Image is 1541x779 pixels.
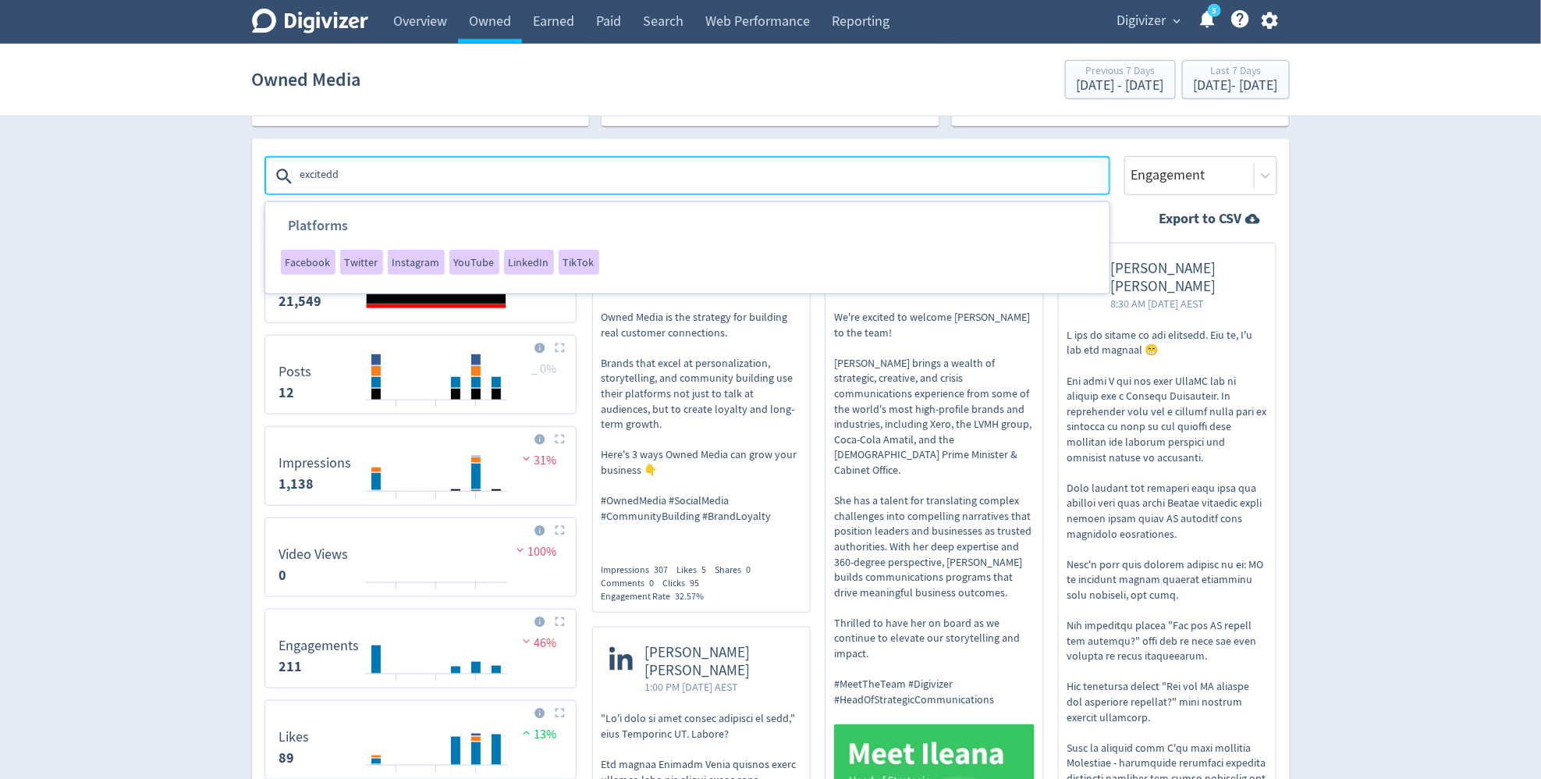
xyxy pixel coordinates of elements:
[1208,4,1221,17] a: 5
[645,679,794,695] span: 1:00 PM [DATE] AEST
[279,454,352,472] dt: Impressions
[1077,66,1164,79] div: Previous 7 Days
[1212,5,1216,16] text: 5
[702,564,707,576] span: 5
[279,566,287,585] strong: 0
[279,749,295,767] strong: 89
[427,589,446,599] text: 14/09
[519,453,534,464] img: negative-performance.svg
[427,497,446,508] text: 14/09
[677,564,715,577] div: Likes
[645,644,794,680] span: [PERSON_NAME] [PERSON_NAME]
[427,680,446,691] text: 14/09
[1159,209,1242,229] strong: Export to CSV
[555,343,565,353] img: Placeholder
[519,635,534,647] img: negative-performance.svg
[519,635,557,651] span: 46%
[279,546,349,564] dt: Video Views
[279,292,322,311] strong: 21,549
[602,564,677,577] div: Impressions
[454,257,495,268] span: YouTube
[834,310,1035,707] p: We're excited to welcome [PERSON_NAME] to the team! [PERSON_NAME] brings a wealth of strategic, c...
[1112,9,1185,34] button: Digivizer
[676,590,705,603] span: 32.57%
[1194,79,1278,93] div: [DATE] - [DATE]
[691,577,700,589] span: 95
[663,577,708,590] div: Clicks
[555,525,565,535] img: Placeholder
[532,361,557,377] span: _ 0%
[519,453,557,468] span: 31%
[555,708,565,718] img: Placeholder
[272,707,570,773] svg: Likes 89
[513,544,557,560] span: 100%
[1194,66,1278,79] div: Last 7 Days
[272,525,570,590] svg: Video Views 0
[467,497,485,508] text: 16/09
[386,406,405,417] text: 12/09
[279,657,303,676] strong: 211
[286,257,331,268] span: Facebook
[715,564,760,577] div: Shares
[519,727,557,742] span: 13%
[279,363,312,381] dt: Posts
[279,637,360,655] dt: Engagements
[747,564,751,576] span: 0
[272,433,570,499] svg: Impressions 1,138
[1077,79,1164,93] div: [DATE] - [DATE]
[467,680,485,691] text: 16/09
[602,310,802,524] p: Owned Media is the strategy for building real customer connections. Brands that excel at personal...
[252,55,361,105] h1: Owned Media
[386,680,405,691] text: 12/09
[509,257,549,268] span: LinkedIn
[555,434,565,444] img: Placeholder
[593,244,811,551] a: Digivizer9:15 AM [DATE] AESTOwned Media is the strategy for building real customer connections. B...
[272,342,570,407] svg: Posts 12
[279,728,310,746] dt: Likes
[513,544,528,556] img: negative-performance.svg
[386,497,405,508] text: 12/09
[427,406,446,417] text: 14/09
[467,589,485,599] text: 16/09
[563,257,595,268] span: TikTok
[602,590,713,603] div: Engagement Rate
[265,216,599,250] h3: Platforms
[467,406,485,417] text: 16/09
[650,577,655,589] span: 0
[272,616,570,681] svg: Engagements 211
[279,383,295,402] strong: 12
[386,589,405,599] text: 12/09
[555,617,565,627] img: Placeholder
[1065,60,1176,99] button: Previous 7 Days[DATE] - [DATE]
[1117,9,1166,34] span: Digivizer
[602,577,663,590] div: Comments
[1111,260,1260,296] span: [PERSON_NAME] [PERSON_NAME]
[519,727,534,738] img: positive-performance.svg
[392,257,440,268] span: Instagram
[345,257,378,268] span: Twitter
[1182,60,1290,99] button: Last 7 Days[DATE]- [DATE]
[1170,14,1184,28] span: expand_more
[1111,296,1260,311] span: 8:30 AM [DATE] AEST
[655,564,669,576] span: 307
[279,475,314,493] strong: 1,138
